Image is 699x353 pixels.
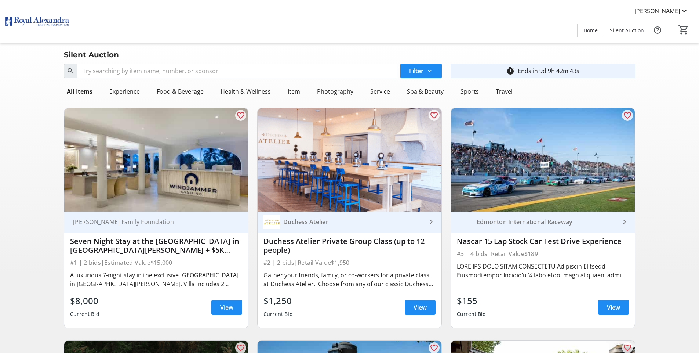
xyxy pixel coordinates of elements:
[64,84,95,99] div: All Items
[236,111,245,120] mat-icon: favorite_outline
[64,108,248,212] img: Seven Night Stay at the Windjammer Landing Resort in St. Lucia + $5K Travel Voucher
[493,84,516,99] div: Travel
[458,84,482,99] div: Sports
[59,49,123,61] div: Silent Auction
[451,212,635,233] a: Edmonton International RacewayEdmonton International Raceway
[70,257,242,268] div: #1 | 2 bids | Estimated Value $15,000
[578,24,604,37] a: Home
[263,271,436,288] div: Gather your friends, family, or co-workers for a private class at Duchess Atelier. Choose from an...
[211,300,242,315] a: View
[457,249,629,259] div: #3 | 4 bids | Retail Value $189
[677,23,690,36] button: Cart
[634,7,680,15] span: [PERSON_NAME]
[263,257,436,268] div: #2 | 2 bids | Retail Value $1,950
[258,212,441,233] a: Duchess AtelierDuchess Atelier
[263,294,293,307] div: $1,250
[367,84,393,99] div: Service
[414,303,427,312] span: View
[70,218,233,226] div: [PERSON_NAME] Family Foundation
[263,237,436,255] div: Duchess Atelier Private Group Class (up to 12 people)
[457,262,629,280] div: LORE IPS DOLO SITAM CONSECTETU Adipiscin Elitsedd Eiusmodtempor Incidid’u ¼ labo etdol magn aliqu...
[620,217,629,226] mat-icon: keyboard_arrow_right
[610,26,644,34] span: Silent Auction
[4,3,70,40] img: Royal Alexandra Hospital Foundation's Logo
[400,64,442,78] button: Filter
[629,5,695,17] button: [PERSON_NAME]
[70,271,242,288] div: A luxurious 7-night stay in the exclusive [GEOGRAPHIC_DATA] in [GEOGRAPHIC_DATA][PERSON_NAME]. Vi...
[506,66,515,75] mat-icon: timer_outline
[598,300,629,315] a: View
[583,26,598,34] span: Home
[220,303,233,312] span: View
[427,217,436,226] mat-icon: keyboard_arrow_right
[430,343,438,352] mat-icon: favorite_outline
[263,213,280,230] img: Duchess Atelier
[604,24,650,37] a: Silent Auction
[404,84,447,99] div: Spa & Beauty
[258,108,441,212] img: Duchess Atelier Private Group Class (up to 12 people)
[451,108,635,212] img: Nascar 15 Lap Stock Car Test Drive Experience
[474,218,620,226] div: Edmonton International Raceway
[457,213,474,230] img: Edmonton International Raceway
[218,84,274,99] div: Health & Wellness
[285,84,303,99] div: Item
[623,111,632,120] mat-icon: favorite_outline
[607,303,620,312] span: View
[154,84,207,99] div: Food & Beverage
[236,343,245,352] mat-icon: favorite_outline
[405,300,436,315] a: View
[518,66,579,75] div: Ends in 9d 9h 42m 43s
[314,84,356,99] div: Photography
[263,307,293,321] div: Current Bid
[430,111,438,120] mat-icon: favorite_outline
[280,218,427,226] div: Duchess Atelier
[650,23,665,37] button: Help
[409,66,423,75] span: Filter
[70,307,99,321] div: Current Bid
[70,237,242,255] div: Seven Night Stay at the [GEOGRAPHIC_DATA] in [GEOGRAPHIC_DATA][PERSON_NAME] + $5K Travel Voucher
[457,307,486,321] div: Current Bid
[457,294,486,307] div: $155
[106,84,143,99] div: Experience
[77,64,397,78] input: Try searching by item name, number, or sponsor
[457,237,629,246] div: Nascar 15 Lap Stock Car Test Drive Experience
[623,343,632,352] mat-icon: favorite_outline
[70,294,99,307] div: $8,000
